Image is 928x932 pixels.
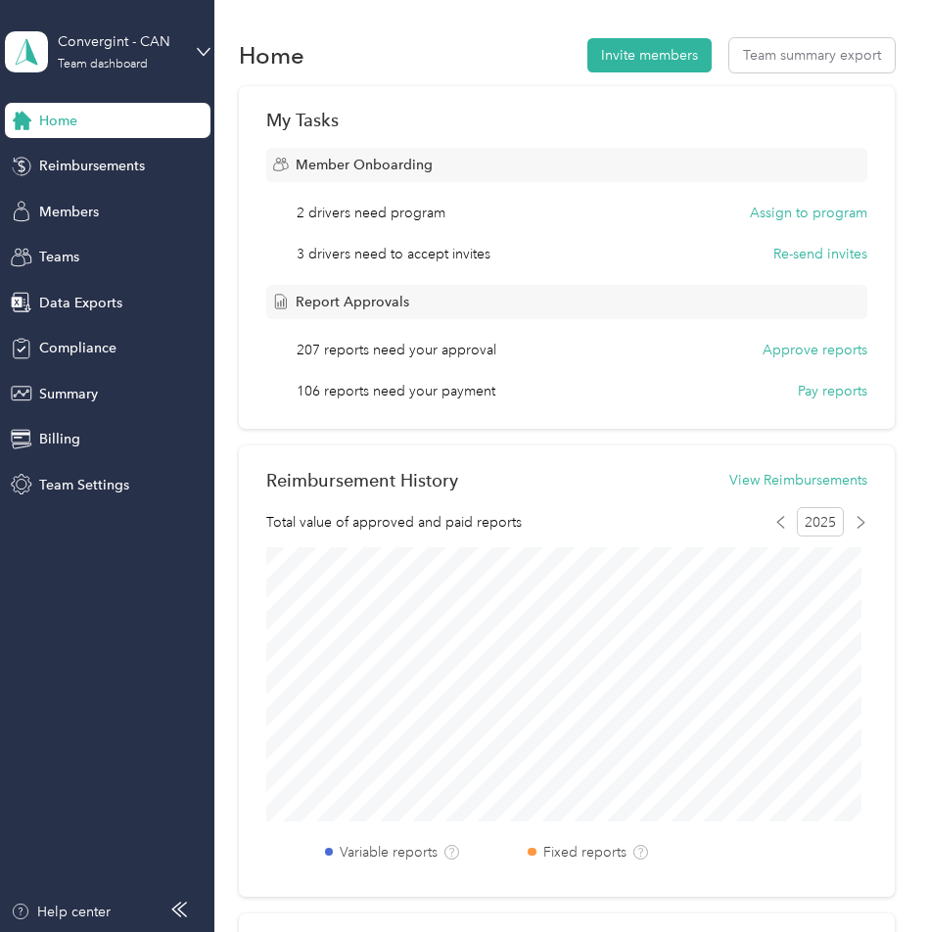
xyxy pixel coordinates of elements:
[297,203,445,223] span: 2 drivers need program
[39,429,80,449] span: Billing
[58,31,180,52] div: Convergint - CAN
[818,822,928,932] iframe: Everlance-gr Chat Button Frame
[39,384,98,404] span: Summary
[297,244,490,264] span: 3 drivers need to accept invites
[39,111,77,131] span: Home
[39,247,79,267] span: Teams
[297,381,495,401] span: 106 reports need your payment
[58,59,148,70] div: Team dashboard
[11,902,111,922] button: Help center
[729,38,895,72] button: Team summary export
[39,202,99,222] span: Members
[266,470,458,490] h2: Reimbursement History
[39,338,116,358] span: Compliance
[296,292,409,312] span: Report Approvals
[543,842,626,862] label: Fixed reports
[340,842,438,862] label: Variable reports
[39,156,145,176] span: Reimbursements
[587,38,712,72] button: Invite members
[266,110,867,130] div: My Tasks
[797,507,844,536] span: 2025
[750,203,867,223] button: Assign to program
[729,470,867,490] button: View Reimbursements
[773,244,867,264] button: Re-send invites
[39,475,129,495] span: Team Settings
[297,340,496,360] span: 207 reports need your approval
[239,45,304,66] h1: Home
[266,512,522,533] span: Total value of approved and paid reports
[39,293,122,313] span: Data Exports
[763,340,867,360] button: Approve reports
[296,155,433,175] span: Member Onboarding
[798,381,867,401] button: Pay reports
